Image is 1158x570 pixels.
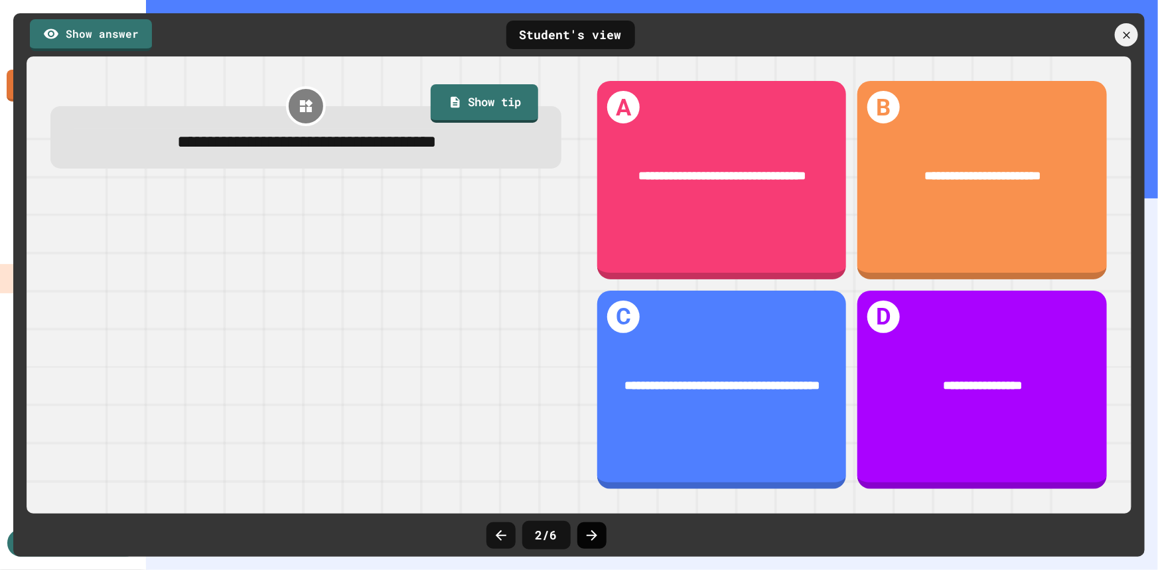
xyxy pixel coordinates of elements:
h1: A [607,91,640,123]
a: Show tip [431,84,538,123]
h1: C [607,301,640,333]
a: Show answer [30,19,152,51]
h1: B [867,91,900,123]
div: 2 / 6 [522,521,571,549]
div: Student's view [506,21,635,49]
h1: D [867,301,900,333]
